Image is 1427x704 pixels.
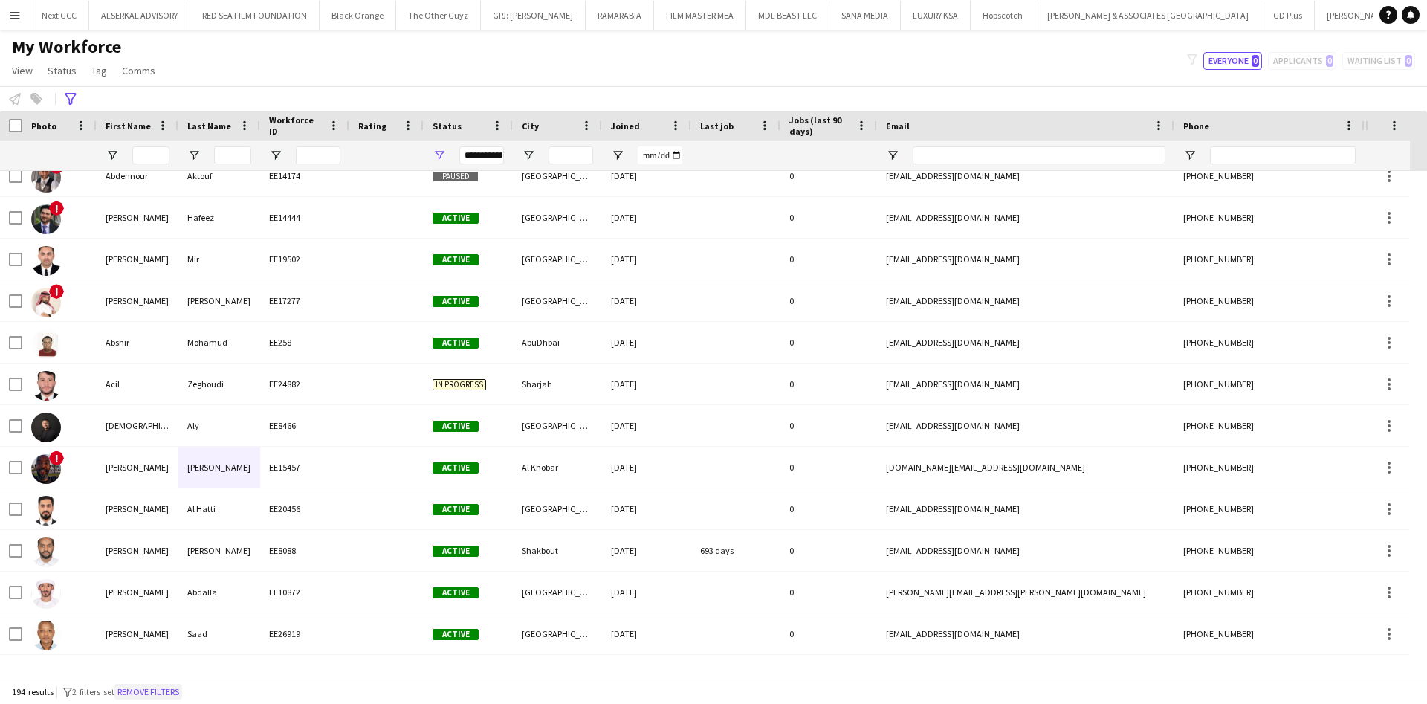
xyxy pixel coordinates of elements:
div: [PHONE_NUMBER] [1174,447,1365,488]
button: ALSERKAL ADVISORY [89,1,190,30]
span: Active [433,462,479,474]
span: Active [433,546,479,557]
button: Open Filter Menu [1183,149,1197,162]
span: My Workforce [12,36,121,58]
a: View [6,61,39,80]
div: EE17277 [260,280,349,321]
input: Joined Filter Input [638,146,682,164]
div: [PHONE_NUMBER] [1174,405,1365,446]
div: EE24882 [260,364,349,404]
div: [PERSON_NAME] [97,613,178,654]
div: Sharjah [513,364,602,404]
div: EE15457 [260,447,349,488]
div: 0 [780,322,877,363]
div: EE8466 [260,405,349,446]
button: GD Plus [1261,1,1315,30]
span: Workforce ID [269,114,323,137]
div: [PHONE_NUMBER] [1174,280,1365,321]
div: Hafeez [178,197,260,238]
input: Phone Filter Input [1210,146,1356,164]
div: [PERSON_NAME] [97,572,178,613]
div: Al Hatti [178,488,260,529]
input: First Name Filter Input [132,146,169,164]
div: [PERSON_NAME][EMAIL_ADDRESS][PERSON_NAME][DOMAIN_NAME] [877,572,1174,613]
button: Open Filter Menu [106,149,119,162]
span: Active [433,587,479,598]
button: Open Filter Menu [187,149,201,162]
button: Open Filter Menu [522,149,535,162]
img: Ahmed Saad [31,621,61,650]
div: Abshir [97,322,178,363]
span: Phone [1183,120,1209,132]
div: [PHONE_NUMBER] [1174,155,1365,196]
img: Abshir Mohamud [31,329,61,359]
button: Open Filter Menu [611,149,624,162]
button: [PERSON_NAME] & ASSOCIATES [GEOGRAPHIC_DATA] [1035,1,1261,30]
div: [PERSON_NAME] [178,530,260,571]
div: [DEMOGRAPHIC_DATA] [97,405,178,446]
div: [DATE] [602,364,691,404]
div: [EMAIL_ADDRESS][DOMAIN_NAME] [877,280,1174,321]
div: [PERSON_NAME] [178,280,260,321]
div: [GEOGRAPHIC_DATA] [513,655,602,696]
button: FILM MASTER MEA [654,1,746,30]
span: Jobs (last 90 days) [789,114,850,137]
span: 0 [1252,55,1259,67]
div: [EMAIL_ADDRESS][DOMAIN_NAME] [877,405,1174,446]
div: [PHONE_NUMBER] [1174,613,1365,654]
div: [DATE] [602,447,691,488]
img: Acil Zeghoudi [31,371,61,401]
button: Open Filter Menu [433,149,446,162]
div: [PERSON_NAME] [97,197,178,238]
span: ! [49,451,64,465]
div: [EMAIL_ADDRESS][DOMAIN_NAME] [877,530,1174,571]
div: [DATE] [602,655,691,696]
div: [PERSON_NAME] [97,488,178,529]
div: [PERSON_NAME] [97,530,178,571]
span: Active [433,421,479,432]
span: Rating [358,120,386,132]
div: [GEOGRAPHIC_DATA] [513,613,602,654]
div: [EMAIL_ADDRESS][DOMAIN_NAME] [877,488,1174,529]
div: [GEOGRAPHIC_DATA] [513,239,602,280]
button: MDL BEAST LLC [746,1,829,30]
span: Active [433,296,479,307]
button: Next GCC [30,1,89,30]
div: EE19502 [260,239,349,280]
input: Last Name Filter Input [214,146,251,164]
div: [PERSON_NAME] [97,239,178,280]
input: City Filter Input [549,146,593,164]
span: Status [48,64,77,77]
div: EE26919 [260,613,349,654]
div: [GEOGRAPHIC_DATA] [513,280,602,321]
span: ! [49,284,64,299]
button: Open Filter Menu [269,149,282,162]
span: Last Name [187,120,231,132]
span: Status [433,120,462,132]
app-action-btn: Advanced filters [62,90,80,108]
div: [PHONE_NUMBER] [1174,572,1365,613]
img: Abdul Mir [31,246,61,276]
div: EE21067 [260,655,349,696]
div: EE20456 [260,488,349,529]
div: [DATE] [602,322,691,363]
div: [GEOGRAPHIC_DATA] [513,155,602,196]
div: [GEOGRAPHIC_DATA] [513,405,602,446]
div: [PHONE_NUMBER] [1174,655,1365,696]
div: [PHONE_NUMBER] [1174,322,1365,363]
div: Sait [178,655,260,696]
img: Abdul Hafeez [31,204,61,234]
div: [EMAIL_ADDRESS][DOMAIN_NAME] [877,155,1174,196]
span: Photo [31,120,56,132]
div: 0 [780,530,877,571]
div: 0 [780,364,877,404]
button: RAMARABIA [586,1,654,30]
span: 2 filters set [72,686,114,697]
div: [DATE] [602,280,691,321]
button: Everyone0 [1203,52,1262,70]
button: Remove filters [114,684,182,700]
div: [PERSON_NAME] [97,655,178,696]
img: Abdulaziz Suleiman [31,288,61,317]
div: 0 [780,239,877,280]
div: Zeghoudi [178,364,260,404]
